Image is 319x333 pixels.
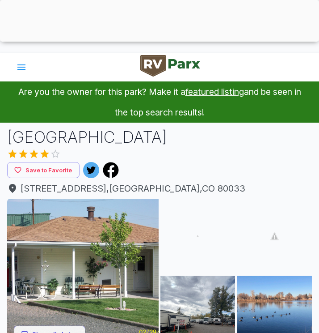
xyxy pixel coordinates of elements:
[140,55,200,79] a: RVParx Logo
[185,86,244,97] a: featured listing
[7,162,80,179] button: Save to Favorite
[7,182,312,195] span: [STREET_ADDRESS] , [GEOGRAPHIC_DATA] , CO 80033
[7,126,312,149] h1: [GEOGRAPHIC_DATA]
[7,182,312,195] a: [STREET_ADDRESS],[GEOGRAPHIC_DATA],CO 80033
[160,199,235,273] img: AAcXr8oNcqhmWhmydVgsNaOQb7wC5x0Ud5sK-CRrXkoxUIlS3bVKlqTEhIPoutWCWVFr1tP6alWKcDYGIhyi2930_Lh92vaNB...
[140,55,200,77] img: RVParx Logo
[237,199,312,273] img: AAcXr8rPJtCsruMGjPUzGoGrLuCz5yizt0i3z9PlILxxgppaL49e8QWAxe1p5My-pWYXS0_VSpg9lCuWSpNGcTipGd-Lla_AO...
[11,56,32,78] button: account of current user
[11,81,308,123] p: Are you the owner for this park? Make it a and be seen in the top search results!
